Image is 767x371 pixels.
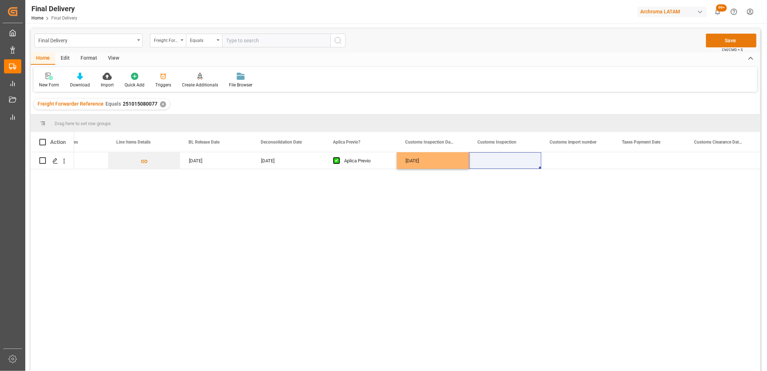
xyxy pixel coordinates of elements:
div: Home [31,52,55,65]
span: Customs Inspection [477,140,516,145]
div: Final Delivery [38,35,135,44]
div: Import [101,82,114,88]
div: Quick Add [125,82,144,88]
span: 99+ [716,4,727,12]
span: Taxes Payment Date [622,140,660,145]
button: open menu [34,34,143,47]
div: Triggers [155,82,171,88]
div: New Form [39,82,59,88]
button: open menu [150,34,186,47]
button: Help Center [726,4,742,20]
a: Home [31,16,43,21]
input: Type to search [222,34,330,47]
span: BL Release Date [188,140,220,145]
div: Action [50,139,66,145]
button: Archroma LATAM [637,5,710,18]
div: View [103,52,125,65]
button: open menu [186,34,222,47]
button: show 100 new notifications [710,4,726,20]
div: Aplica Previo [344,153,388,169]
div: Final Delivery [31,3,77,14]
span: Aplica Previo? [333,140,360,145]
span: Customs Clearance Date (ID) [694,140,742,145]
span: Customs Inspection Date [405,140,454,145]
div: [DATE] [252,152,325,169]
span: Freight Forwarder Reference [38,101,104,107]
span: Deconsolidation Date [261,140,302,145]
div: Archroma LATAM [637,7,707,17]
div: Create Additionals [182,82,218,88]
div: Format [75,52,103,65]
span: Customs import number [550,140,597,145]
span: Equals [105,101,121,107]
span: Line Items Details [116,140,151,145]
span: 251015080077 [123,101,157,107]
div: [DATE] [180,152,252,169]
div: Download [70,82,90,88]
div: Equals [190,35,214,44]
span: Drag here to set row groups [55,121,111,126]
div: Freight Forwarder Reference [154,35,178,44]
div: Press SPACE to select this row. [31,152,74,169]
div: File Browser [229,82,252,88]
div: Edit [55,52,75,65]
div: ✕ [160,101,166,107]
button: search button [330,34,346,47]
div: [DATE] [397,152,469,169]
span: Ctrl/CMD + S [722,47,743,52]
button: Save [706,34,757,47]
